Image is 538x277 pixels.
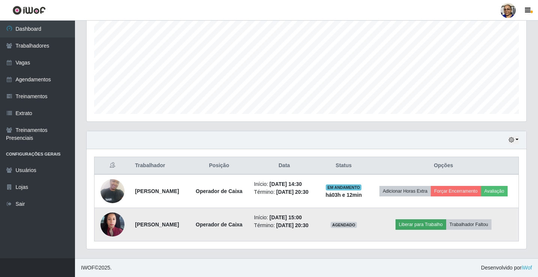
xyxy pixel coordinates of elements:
button: Trabalhador Faltou [446,219,492,230]
button: Adicionar Horas Extra [379,186,431,196]
img: CoreUI Logo [12,6,46,15]
li: Início: [254,214,315,222]
button: Avaliação [481,186,508,196]
button: Forçar Encerramento [431,186,481,196]
img: 1724608563724.jpeg [100,175,124,207]
span: EM ANDAMENTO [326,184,361,190]
time: [DATE] 15:00 [270,214,302,220]
span: AGENDADO [331,222,357,228]
a: iWof [522,265,532,271]
li: Início: [254,180,315,188]
span: © 2025 . [81,264,112,272]
img: 1724447097155.jpeg [100,198,124,251]
time: [DATE] 20:30 [276,189,309,195]
th: Data [250,157,319,175]
strong: Operador de Caixa [196,222,243,228]
span: IWOF [81,265,95,271]
strong: Operador de Caixa [196,188,243,194]
li: Término: [254,188,315,196]
strong: há 03 h e 12 min [325,192,362,198]
time: [DATE] 20:30 [276,222,309,228]
span: Desenvolvido por [481,264,532,272]
time: [DATE] 14:30 [270,181,302,187]
th: Trabalhador [130,157,189,175]
th: Posição [189,157,249,175]
th: Status [319,157,369,175]
strong: [PERSON_NAME] [135,188,179,194]
th: Opções [369,157,519,175]
strong: [PERSON_NAME] [135,222,179,228]
button: Liberar para Trabalho [396,219,446,230]
li: Término: [254,222,315,229]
